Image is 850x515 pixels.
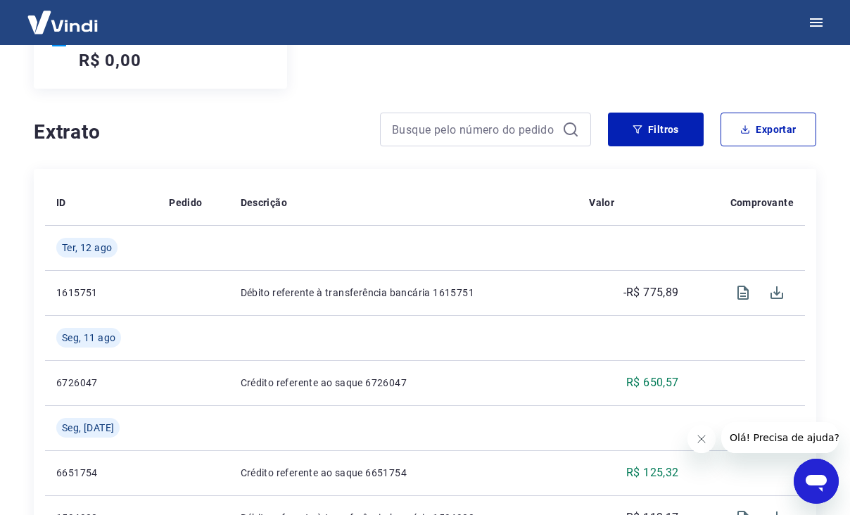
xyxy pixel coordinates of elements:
p: 6726047 [56,376,146,390]
h5: R$ 0,00 [79,49,141,72]
p: Pedido [169,196,202,210]
p: 1615751 [56,286,146,300]
span: Olá! Precisa de ajuda? [8,10,118,21]
p: Débito referente à transferência bancária 1615751 [241,286,567,300]
p: 6651754 [56,466,146,480]
span: Download [760,276,794,310]
p: Descrição [241,196,288,210]
h4: Extrato [34,118,363,146]
span: Visualizar [726,276,760,310]
p: R$ 650,57 [626,374,679,391]
p: Crédito referente ao saque 6726047 [241,376,567,390]
span: Seg, [DATE] [62,421,114,435]
p: Valor [589,196,614,210]
span: Ter, 12 ago [62,241,112,255]
p: ID [56,196,66,210]
p: Comprovante [730,196,794,210]
img: Vindi [17,1,108,44]
p: -R$ 775,89 [623,284,679,301]
span: Seg, 11 ago [62,331,115,345]
input: Busque pelo número do pedido [392,119,557,140]
iframe: Fechar mensagem [687,425,716,453]
iframe: Botão para abrir a janela de mensagens [794,459,839,504]
button: Filtros [608,113,704,146]
p: R$ 125,32 [626,464,679,481]
iframe: Mensagem da empresa [721,422,839,453]
p: Crédito referente ao saque 6651754 [241,466,567,480]
button: Exportar [721,113,816,146]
